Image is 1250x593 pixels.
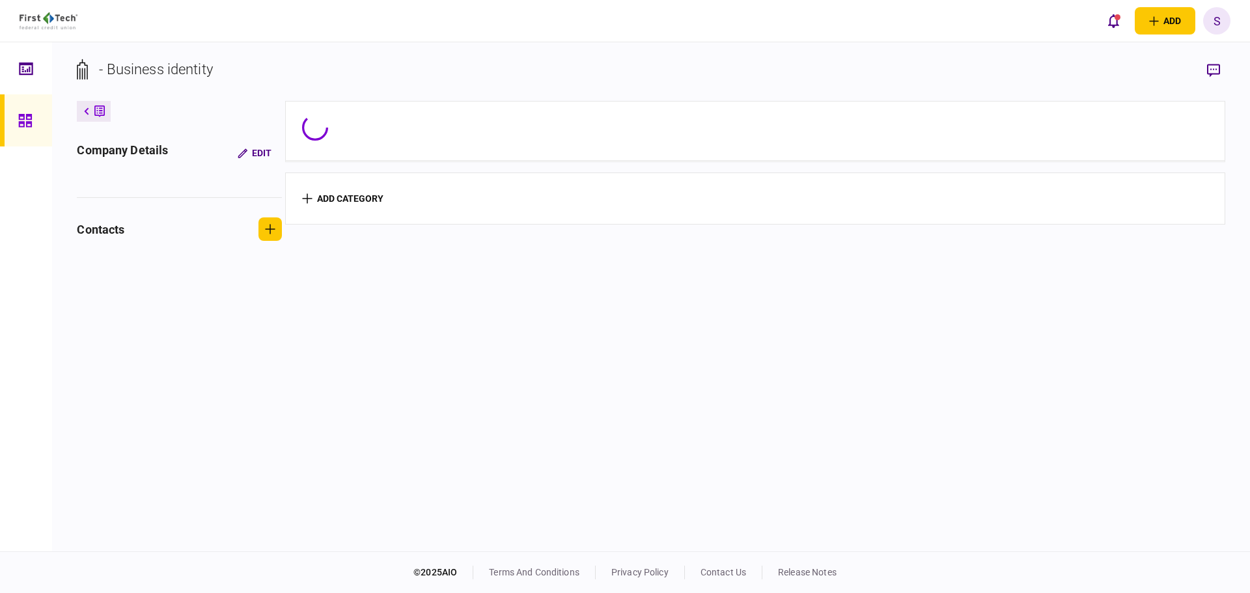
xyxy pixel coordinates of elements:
button: S [1203,7,1230,34]
div: - Business identity [99,59,213,80]
a: release notes [778,567,837,577]
button: open adding identity options [1135,7,1195,34]
button: open notifications list [1100,7,1127,34]
div: contacts [77,221,124,238]
a: terms and conditions [489,567,579,577]
a: contact us [701,567,746,577]
img: client company logo [20,12,77,29]
div: © 2025 AIO [413,566,473,579]
div: company details [77,141,168,165]
button: Edit [227,141,282,165]
a: privacy policy [611,567,669,577]
button: add category [302,193,383,204]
